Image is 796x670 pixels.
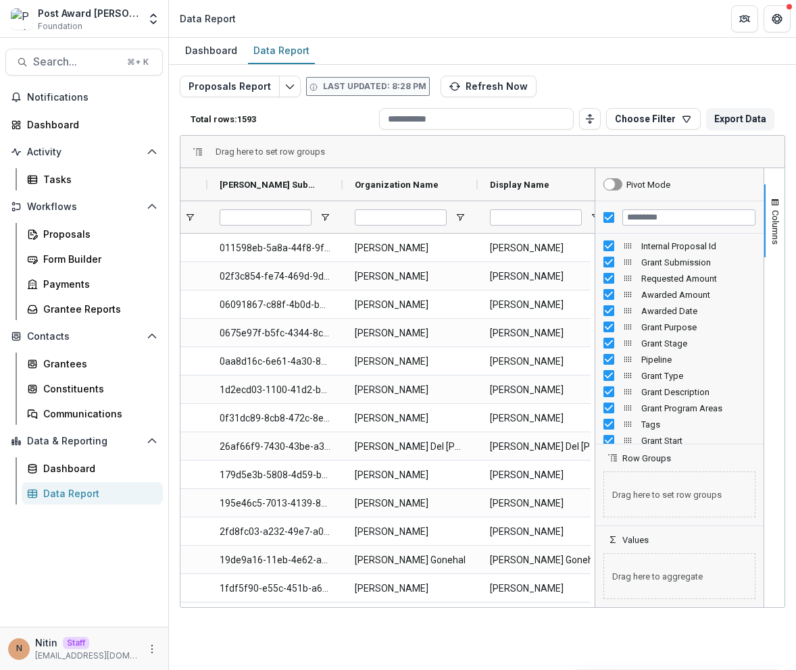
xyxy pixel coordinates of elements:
[641,403,755,413] span: Grant Program Areas
[22,168,163,190] a: Tasks
[490,319,601,347] span: [PERSON_NAME]
[220,518,330,546] span: 2fd8fc03-a232-49e7-a0b1-5ec43fa632de
[11,8,32,30] img: Post Award Jane Coffin Childs Memorial Fund
[180,11,236,26] div: Data Report
[490,433,601,461] span: [PERSON_NAME] Del [PERSON_NAME]
[490,234,601,262] span: [PERSON_NAME]
[38,6,139,20] div: Post Award [PERSON_NAME] Childs Memorial Fund
[626,180,670,190] div: Pivot Mode
[355,180,439,190] span: Organization Name
[641,371,755,381] span: Grant Type
[43,461,152,475] div: Dashboard
[320,212,330,223] button: Open Filter Menu
[220,433,330,461] span: 26af66f9-7430-43be-a391-802f39ace170
[33,55,119,68] span: Search...
[279,76,301,97] button: Edit selected report
[490,490,601,517] span: [PERSON_NAME]
[764,5,791,32] button: Get Help
[603,471,755,517] span: Drag here to set row groups
[641,387,755,397] span: Grant Description
[355,319,466,347] span: [PERSON_NAME]
[455,212,466,223] button: Open Filter Menu
[490,461,601,489] span: [PERSON_NAME]
[622,535,649,545] span: Values
[43,382,152,396] div: Constituents
[43,486,152,500] div: Data Report
[595,351,764,367] div: Pipeline Column
[220,490,330,517] span: 195e46c5-7013-4139-89e0-f9006566d61c
[191,114,374,124] p: Total rows: 1593
[490,263,601,290] span: [PERSON_NAME]
[22,457,163,480] a: Dashboard
[63,637,89,649] p: Staff
[220,405,330,432] span: 0f31dc89-8cb8-472c-8e23-0abbaa3d4fa1
[43,227,152,241] div: Proposals
[184,212,195,223] button: Open Filter Menu
[731,5,758,32] button: Partners
[622,209,755,226] input: Filter Columns Input
[606,108,701,130] button: Choose Filter
[641,241,755,251] span: Internal Proposal Id
[355,263,466,290] span: [PERSON_NAME]
[22,353,163,375] a: Grantees
[595,286,764,303] div: Awarded Amount Column
[641,322,755,332] span: Grant Purpose
[355,575,466,602] span: [PERSON_NAME]
[27,331,141,342] span: Contacts
[641,274,755,284] span: Requested Amount
[595,416,764,432] div: Tags Column
[595,238,764,254] div: Internal Proposal Id Column
[216,147,325,157] div: Row Groups
[441,76,537,97] button: Refresh Now
[770,210,780,244] span: Columns
[595,319,764,335] div: Grant Purpose Column
[355,234,466,262] span: [PERSON_NAME]
[22,482,163,505] a: Data Report
[35,636,57,650] p: Nitin
[35,650,139,662] p: [EMAIL_ADDRESS][DOMAIN_NAME]
[641,419,755,430] span: Tags
[595,384,764,400] div: Grant Description Column
[355,209,447,226] input: Organization Name Filter Input
[144,641,160,657] button: More
[490,518,601,546] span: [PERSON_NAME]
[27,201,141,213] span: Workflows
[5,113,163,136] a: Dashboard
[490,209,582,226] input: Display Name Filter Input
[355,490,466,517] span: [PERSON_NAME]
[220,546,330,574] span: 19de9a16-11eb-4e62-ad3a-9a059680f409
[22,248,163,270] a: Form Builder
[641,306,755,316] span: Awarded Date
[180,76,280,97] button: Proposals Report
[355,518,466,546] span: [PERSON_NAME]
[323,80,426,93] p: Last updated: 8:28 PM
[216,147,325,157] span: Drag here to set row groups
[641,436,755,446] span: Grant Start
[220,263,330,290] span: 02f3c854-fe74-469d-9dde-b1a393686638
[43,357,152,371] div: Grantees
[355,291,466,319] span: [PERSON_NAME]
[180,38,243,64] a: Dashboard
[622,453,671,463] span: Row Groups
[595,400,764,416] div: Grant Program Areas Column
[579,108,601,130] button: Toggle auto height
[124,55,151,70] div: ⌘ + K
[490,575,601,602] span: [PERSON_NAME]
[220,319,330,347] span: 0675e97f-b5fc-4344-8c9a-6fb755334902
[590,212,601,223] button: Open Filter Menu
[706,108,774,130] button: Export Data
[220,376,330,404] span: 1d2ecd03-1100-41d2-b0e5-40ae00fa8de1
[490,405,601,432] span: [PERSON_NAME]
[220,209,312,226] input: Temelio Grant Submission Id Filter Input
[490,180,549,190] span: Display Name
[27,147,141,158] span: Activity
[5,326,163,347] button: Open Contacts
[5,196,163,217] button: Open Workflows
[595,463,764,525] div: Row Groups
[248,41,315,60] div: Data Report
[144,5,163,32] button: Open entity switcher
[490,291,601,319] span: [PERSON_NAME]
[43,407,152,421] div: Communications
[43,172,152,186] div: Tasks
[220,180,320,190] span: [PERSON_NAME] Submission Id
